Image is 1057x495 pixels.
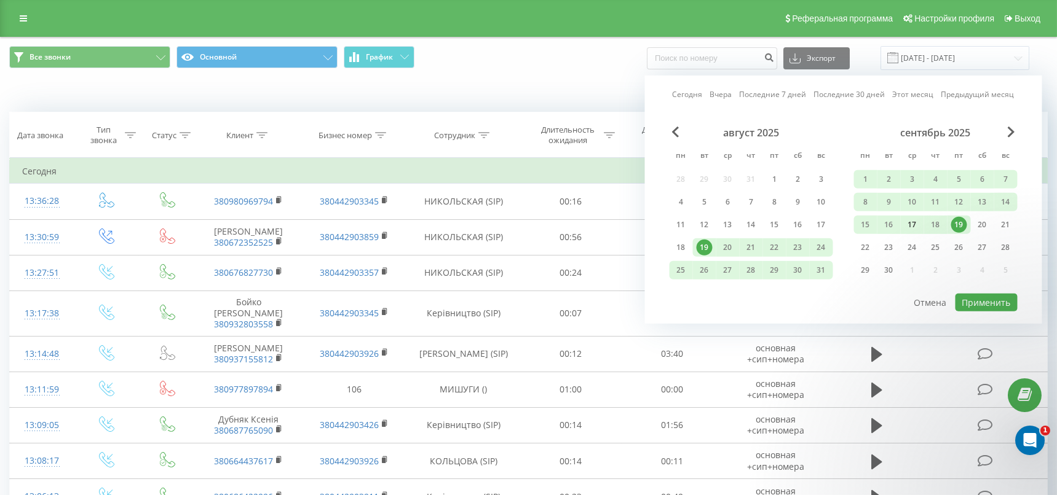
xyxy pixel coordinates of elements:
[622,255,723,290] td: 00:26
[854,261,877,279] div: пн 29 сент. 2025 г.
[971,216,994,234] div: сб 20 сент. 2025 г.
[22,449,62,473] div: 13:08:17
[928,240,944,255] div: 25
[928,194,944,210] div: 11
[670,238,693,257] div: пн 18 авг. 2025 г.
[22,189,62,213] div: 13:36:28
[789,147,807,166] abbr: суббота
[520,255,622,290] td: 00:24
[880,147,898,166] abbr: вторник
[320,267,379,278] a: 380442903357
[697,240,713,255] div: 19
[320,195,379,207] a: 380442903345
[697,262,713,278] div: 26
[636,125,702,146] div: Длительность разговора
[914,14,994,23] span: Настройки профиля
[670,127,833,139] div: август 2025
[907,294,953,311] button: Отмена
[810,216,833,234] div: вс 17 авг. 2025 г.
[716,216,740,234] div: ср 13 авг. 2025 г.
[30,52,71,62] span: Все звонки
[763,216,786,234] div: пт 15 авг. 2025 г.
[998,240,1014,255] div: 28
[810,261,833,279] div: вс 31 авг. 2025 г.
[10,159,1048,184] td: Сегодня
[994,170,1018,189] div: вс 7 сент. 2025 г.
[927,147,945,166] abbr: четверг
[854,216,877,234] div: пн 15 сент. 2025 г.
[673,240,689,255] div: 18
[948,170,971,189] div: пт 5 сент. 2025 г.
[858,262,874,278] div: 29
[814,88,885,100] a: Последние 30 дней
[998,171,1014,187] div: 7
[85,125,122,146] div: Тип звонка
[1040,426,1050,435] span: 1
[406,443,520,479] td: КОЛЬЦОВА (SIP)
[786,170,810,189] div: сб 2 авг. 2025 г.
[301,372,406,407] td: 106
[344,46,414,68] button: График
[994,216,1018,234] div: вс 21 сент. 2025 г.
[720,262,736,278] div: 27
[406,255,520,290] td: НИКОЛЬСКАЯ (SIP)
[695,147,714,166] abbr: вторник
[767,262,783,278] div: 29
[973,147,992,166] abbr: суббота
[998,217,1014,233] div: 21
[406,219,520,255] td: НИКОЛЬСКАЯ (SIP)
[320,419,379,431] a: 380442903426
[647,47,777,69] input: Поиск по номеру
[520,407,622,443] td: 00:14
[697,194,713,210] div: 5
[905,240,920,255] div: 24
[877,216,901,234] div: вт 16 сент. 2025 г.
[320,307,379,319] a: 380442903345
[670,193,693,211] div: пн 4 авг. 2025 г.
[924,216,948,234] div: чт 18 сент. 2025 г.
[520,336,622,372] td: 00:12
[22,413,62,437] div: 13:09:05
[670,261,693,279] div: пн 25 авг. 2025 г.
[975,240,991,255] div: 27
[520,443,622,479] td: 00:14
[858,217,874,233] div: 15
[971,193,994,211] div: сб 13 сент. 2025 г.
[176,46,338,68] button: Основной
[877,238,901,257] div: вт 23 сент. 2025 г.
[673,194,689,210] div: 4
[971,170,994,189] div: сб 6 сент. 2025 г.
[763,261,786,279] div: пт 29 авг. 2025 г.
[763,170,786,189] div: пт 1 авг. 2025 г.
[951,171,967,187] div: 5
[719,147,737,166] abbr: среда
[22,225,62,249] div: 13:30:59
[716,193,740,211] div: ср 6 авг. 2025 г.
[812,147,831,166] abbr: воскресенье
[1015,14,1040,23] span: Выход
[951,240,967,255] div: 26
[763,193,786,211] div: пт 8 авг. 2025 г.
[693,261,716,279] div: вт 26 авг. 2025 г.
[740,216,763,234] div: чт 14 авг. 2025 г.
[905,171,920,187] div: 3
[214,318,273,330] a: 380932803558
[858,171,874,187] div: 1
[994,193,1018,211] div: вс 14 сент. 2025 г.
[994,238,1018,257] div: вс 28 сент. 2025 г.
[767,217,783,233] div: 15
[763,238,786,257] div: пт 22 авг. 2025 г.
[196,407,301,443] td: Дубняк Ксенія
[814,240,829,255] div: 24
[743,240,759,255] div: 21
[214,353,273,365] a: 380937155812
[924,238,948,257] div: чт 25 сент. 2025 г.
[434,130,475,141] div: Сотрудник
[622,336,723,372] td: 03:40
[214,455,273,467] a: 380664437617
[905,194,920,210] div: 10
[152,130,176,141] div: Статус
[743,262,759,278] div: 28
[535,125,601,146] div: Длительность ожидания
[320,455,379,467] a: 380442903926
